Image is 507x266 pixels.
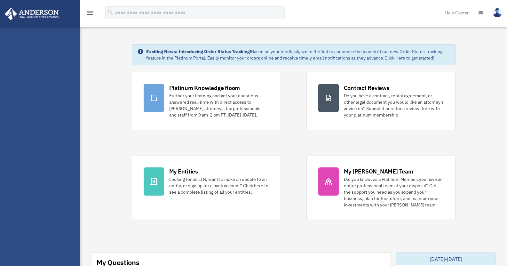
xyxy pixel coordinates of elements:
[396,253,495,265] div: [DATE]-[DATE]
[132,72,281,130] a: Platinum Knowledge Room Further your learning and get your questions answered real-time with dire...
[344,167,413,175] div: My [PERSON_NAME] Team
[169,167,198,175] div: My Entities
[493,8,502,17] img: User Pic
[169,93,269,118] div: Further your learning and get your questions answered real-time with direct access to [PERSON_NAM...
[146,48,450,61] div: Based on your feedback, we're thrilled to announce the launch of our new Order Status Tracking fe...
[344,93,444,118] div: Do you have a contract, rental agreement, or other legal document you would like an attorney's ad...
[306,156,456,220] a: My [PERSON_NAME] Team Did you know, as a Platinum Member, you have an entire professional team at...
[169,84,240,92] div: Platinum Knowledge Room
[169,176,269,195] div: Looking for an EIN, want to make an update to an entity, or sign up for a bank account? Click her...
[344,176,444,208] div: Did you know, as a Platinum Member, you have an entire professional team at your disposal? Get th...
[107,9,114,16] i: search
[344,84,390,92] div: Contract Reviews
[146,49,251,54] strong: Exciting News: Introducing Order Status Tracking!
[86,9,94,17] i: menu
[132,156,281,220] a: My Entities Looking for an EIN, want to make an update to an entity, or sign up for a bank accoun...
[3,8,61,20] img: Anderson Advisors Platinum Portal
[384,55,434,61] a: Click Here to get started!
[86,11,94,17] a: menu
[306,72,456,130] a: Contract Reviews Do you have a contract, rental agreement, or other legal document you would like...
